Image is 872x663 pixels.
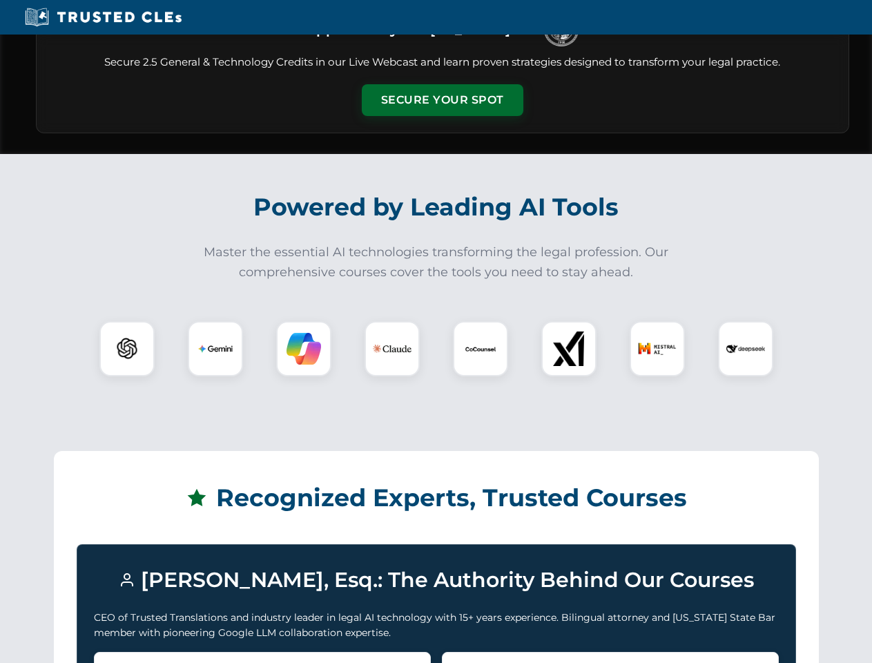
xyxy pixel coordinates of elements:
[630,321,685,376] div: Mistral AI
[276,321,331,376] div: Copilot
[94,561,779,599] h3: [PERSON_NAME], Esq.: The Authority Behind Our Courses
[718,321,773,376] div: DeepSeek
[198,331,233,366] img: Gemini Logo
[77,474,796,522] h2: Recognized Experts, Trusted Courses
[94,610,779,641] p: CEO of Trusted Translations and industry leader in legal AI technology with 15+ years experience....
[552,331,586,366] img: xAI Logo
[362,84,523,116] button: Secure Your Spot
[195,242,678,282] p: Master the essential AI technologies transforming the legal profession. Our comprehensive courses...
[21,7,186,28] img: Trusted CLEs
[107,329,147,369] img: ChatGPT Logo
[53,55,832,70] p: Secure 2.5 General & Technology Credits in our Live Webcast and learn proven strategies designed ...
[365,321,420,376] div: Claude
[373,329,411,368] img: Claude Logo
[638,329,677,368] img: Mistral AI Logo
[287,331,321,366] img: Copilot Logo
[726,329,765,368] img: DeepSeek Logo
[541,321,597,376] div: xAI
[99,321,155,376] div: ChatGPT
[54,183,819,231] h2: Powered by Leading AI Tools
[463,331,498,366] img: CoCounsel Logo
[188,321,243,376] div: Gemini
[453,321,508,376] div: CoCounsel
